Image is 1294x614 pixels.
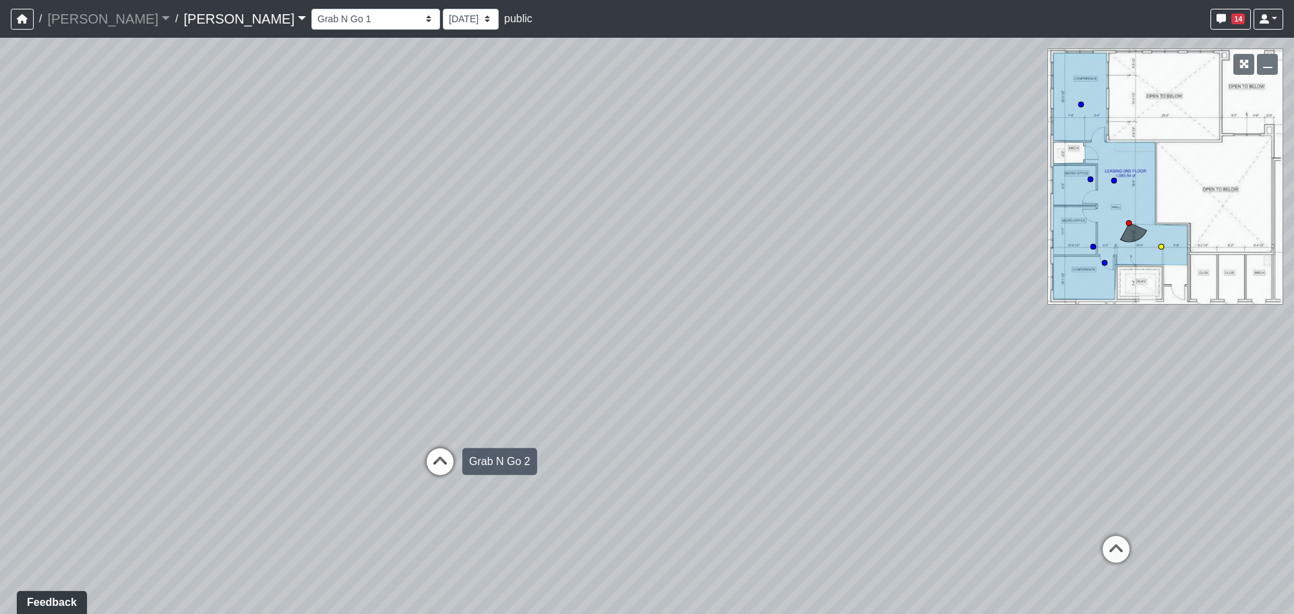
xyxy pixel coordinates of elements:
[183,5,306,32] a: [PERSON_NAME]
[504,13,532,24] span: public
[34,5,47,32] span: /
[1210,9,1251,30] button: 14
[170,5,183,32] span: /
[10,587,90,614] iframe: Ybug feedback widget
[47,5,170,32] a: [PERSON_NAME]
[1231,13,1245,24] span: 14
[462,448,537,475] div: Grab N Go 2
